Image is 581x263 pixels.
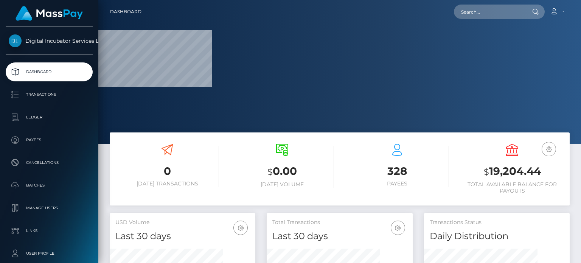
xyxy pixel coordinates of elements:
h4: Last 30 days [115,230,250,243]
img: Digital Incubator Services Limited [9,34,22,47]
a: Batches [6,176,93,195]
a: Dashboard [110,4,141,20]
h3: 19,204.44 [460,164,564,179]
h6: [DATE] Volume [230,181,334,188]
a: Transactions [6,85,93,104]
h3: 0 [115,164,219,179]
p: Cancellations [9,157,90,168]
span: Digital Incubator Services Limited [6,37,93,44]
a: Cancellations [6,153,93,172]
h6: [DATE] Transactions [115,181,219,187]
h3: 328 [345,164,449,179]
p: Links [9,225,90,237]
a: Links [6,221,93,240]
h3: 0.00 [230,164,334,179]
a: Manage Users [6,199,93,218]
a: Dashboard [6,62,93,81]
h5: Total Transactions [272,219,407,226]
p: Manage Users [9,202,90,214]
p: Batches [9,180,90,191]
p: Payees [9,134,90,146]
h4: Daily Distribution [430,230,564,243]
img: MassPay Logo [16,6,83,21]
input: Search... [454,5,525,19]
h5: Transactions Status [430,219,564,226]
p: Transactions [9,89,90,100]
small: $ [484,167,489,177]
p: Dashboard [9,66,90,78]
h6: Total Available Balance for Payouts [460,181,564,194]
h4: Last 30 days [272,230,407,243]
h6: Payees [345,181,449,187]
h5: USD Volume [115,219,250,226]
p: Ledger [9,112,90,123]
a: Payees [6,131,93,149]
a: Ledger [6,108,93,127]
small: $ [267,167,273,177]
p: User Profile [9,248,90,259]
a: User Profile [6,244,93,263]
